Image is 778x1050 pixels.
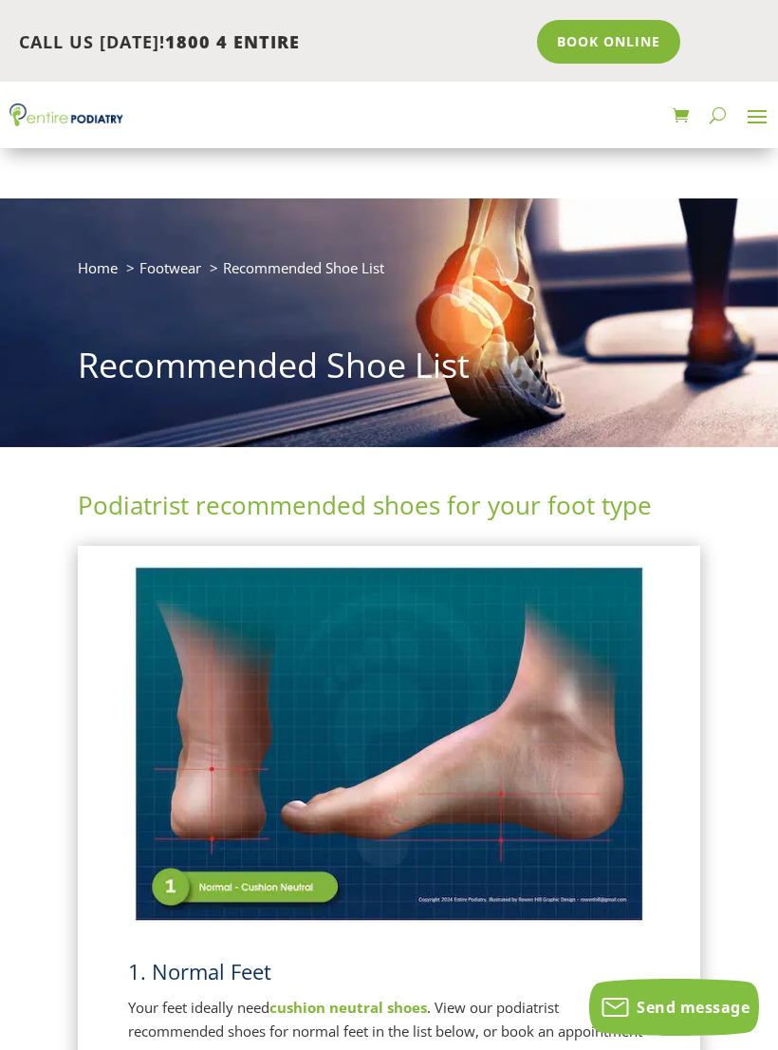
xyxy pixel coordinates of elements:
[78,342,700,399] h1: Recommended Shoe List
[269,998,427,1017] a: cushion neutral shoes
[589,979,759,1036] button: Send message
[78,488,700,532] h2: Podiatrist recommended shoes for your foot type
[78,255,700,294] nav: breadcrumb
[128,957,271,985] a: 1. Normal Feet
[537,20,680,64] a: Book Online
[19,30,524,55] p: CALL US [DATE]!
[637,997,750,1018] span: Send message
[78,258,118,277] a: Home
[139,258,201,277] a: Footwear
[128,560,650,928] img: Normal Feet - View Podiatrist Recommended Cushion Neutral Shoes
[165,30,300,53] span: 1800 4 ENTIRE
[223,258,384,277] span: Recommended Shoe List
